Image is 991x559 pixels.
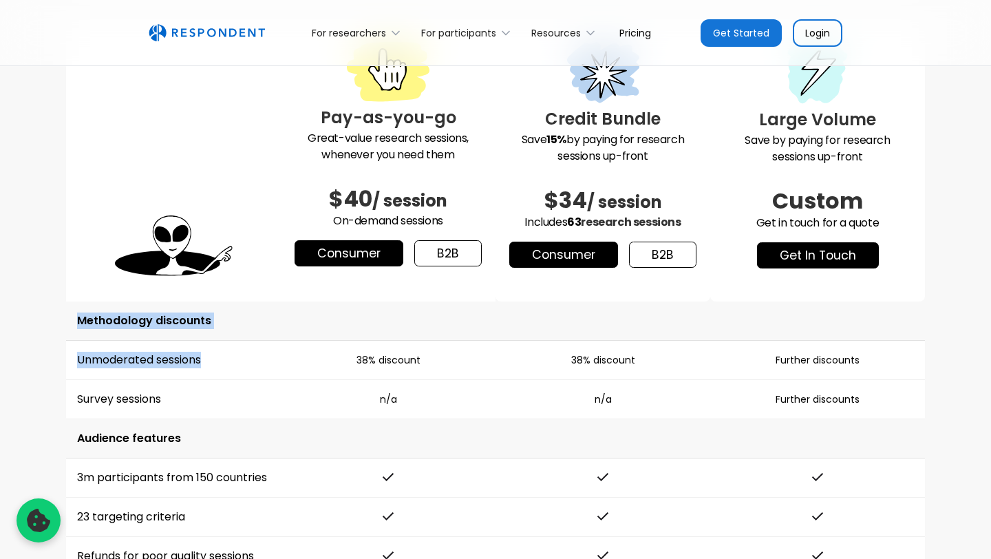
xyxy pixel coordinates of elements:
span: 63 [567,214,581,230]
div: For participants [414,17,524,49]
p: Includes [507,214,699,231]
span: / session [372,189,447,212]
a: b2b [629,242,696,268]
a: Consumer [509,242,618,268]
div: For participants [421,26,496,40]
a: Pricing [608,17,662,49]
span: $40 [329,183,372,214]
div: For researchers [304,17,414,49]
td: n/a [495,380,710,419]
td: Methodology discounts [66,302,925,341]
span: $34 [544,184,587,215]
td: 38% discount [281,341,495,380]
p: Great-value research sessions, whenever you need them [292,130,484,163]
h3: Large Volume [721,107,914,132]
p: On-demand sessions [292,213,484,229]
td: 23 targeting criteria [66,498,281,537]
h3: Credit Bundle [507,107,699,131]
td: Survey sessions [66,380,281,419]
p: Save by paying for research sessions up-front [721,132,914,165]
p: Get in touch for a quote [721,215,914,231]
a: Login [793,19,842,47]
span: Custom [772,185,863,216]
a: Get Started [701,19,782,47]
td: Audience features [66,419,925,458]
span: research sessions [581,214,681,230]
a: get in touch [757,242,879,268]
div: Resources [531,26,581,40]
span: / session [587,191,662,213]
a: b2b [414,240,482,266]
td: Unmoderated sessions [66,341,281,380]
td: 38% discount [495,341,710,380]
strong: 15% [546,131,566,147]
h3: Pay-as-you-go [292,105,484,130]
div: For researchers [312,26,386,40]
td: n/a [281,380,495,419]
img: Untitled UI logotext [149,24,265,42]
p: Save by paying for research sessions up-front [507,131,699,165]
td: 3m participants from 150 countries [66,458,281,498]
td: Further discounts [710,341,925,380]
td: Further discounts [710,380,925,419]
a: home [149,24,265,42]
div: Resources [524,17,608,49]
a: Consumer [295,240,403,266]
